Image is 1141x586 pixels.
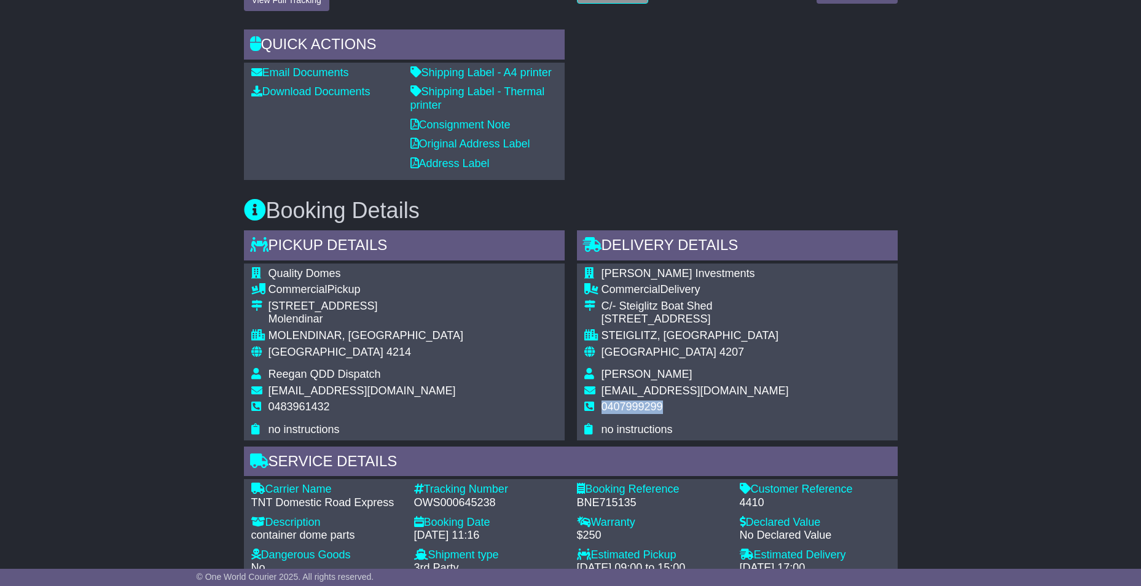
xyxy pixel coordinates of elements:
span: [GEOGRAPHIC_DATA] [269,346,383,358]
div: Carrier Name [251,483,402,496]
a: Shipping Label - Thermal printer [410,85,545,111]
span: 4207 [719,346,744,358]
div: container dome parts [251,529,402,542]
div: BNE715135 [577,496,727,510]
span: [EMAIL_ADDRESS][DOMAIN_NAME] [602,385,789,397]
div: No Declared Value [740,529,890,542]
h3: Booking Details [244,198,898,223]
span: 0407999299 [602,400,663,413]
span: © One World Courier 2025. All rights reserved. [197,572,374,582]
div: Booking Date [414,516,565,529]
div: MOLENDINAR, [GEOGRAPHIC_DATA] [269,329,463,343]
a: Shipping Label - A4 printer [410,66,552,79]
span: Reegan QDD Dispatch [269,368,381,380]
span: no instructions [269,423,340,436]
a: Consignment Note [410,119,511,131]
div: 4410 [740,496,890,510]
div: Pickup Details [244,230,565,264]
div: Pickup [269,283,463,297]
a: Address Label [410,157,490,170]
div: Booking Reference [577,483,727,496]
div: C/- Steiglitz Boat Shed [602,300,789,313]
div: [DATE] 17:00 [740,561,890,575]
div: [DATE] 11:16 [414,529,565,542]
span: [GEOGRAPHIC_DATA] [602,346,716,358]
span: Commercial [602,283,661,295]
span: No [251,561,265,574]
span: 3rd Party [414,561,459,574]
span: 4214 [386,346,411,358]
a: Email Documents [251,66,349,79]
div: Description [251,516,402,529]
span: [EMAIL_ADDRESS][DOMAIN_NAME] [269,385,456,397]
span: [PERSON_NAME] [602,368,692,380]
a: Original Address Label [410,138,530,150]
div: Molendinar [269,313,463,326]
div: Declared Value [740,516,890,529]
div: [STREET_ADDRESS] [602,313,789,326]
div: Service Details [244,447,898,480]
div: $250 [577,529,727,542]
span: no instructions [602,423,673,436]
span: 0483961432 [269,400,330,413]
div: Tracking Number [414,483,565,496]
div: OWS000645238 [414,496,565,510]
div: Estimated Delivery [740,549,890,562]
span: Quality Domes [269,267,341,279]
div: Shipment type [414,549,565,562]
div: Customer Reference [740,483,890,496]
div: [STREET_ADDRESS] [269,300,463,313]
div: Delivery Details [577,230,898,264]
div: Dangerous Goods [251,549,402,562]
span: Commercial [269,283,327,295]
div: TNT Domestic Road Express [251,496,402,510]
div: Delivery [602,283,789,297]
div: Estimated Pickup [577,549,727,562]
div: STEIGLITZ, [GEOGRAPHIC_DATA] [602,329,789,343]
div: Warranty [577,516,727,529]
div: Quick Actions [244,29,565,63]
span: [PERSON_NAME] Investments [602,267,755,279]
a: Download Documents [251,85,371,98]
div: [DATE] 09:00 to 15:00 [577,561,727,575]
